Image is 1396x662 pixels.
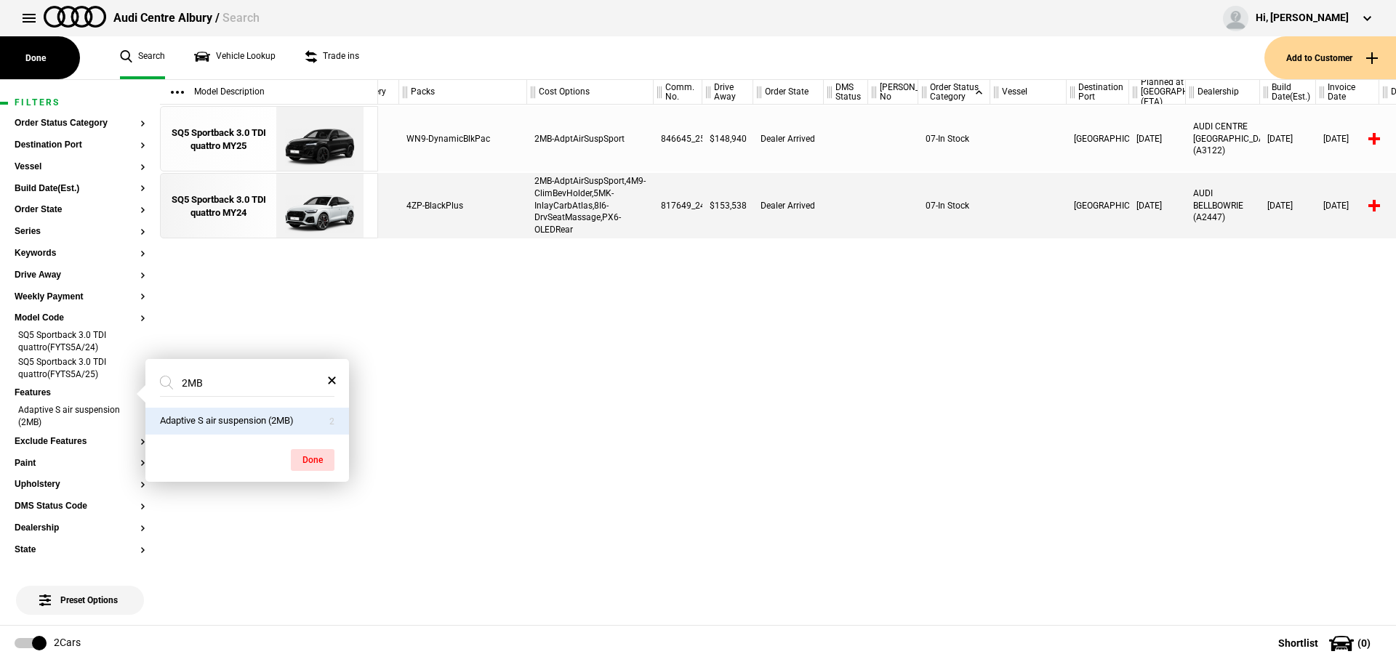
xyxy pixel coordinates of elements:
[918,106,990,171] div: 07-In Stock
[15,184,145,206] section: Build Date(Est.)
[654,80,702,105] div: Comm. No.
[15,98,145,108] h1: Filters
[15,437,145,447] button: Exclude Features
[1129,173,1186,238] div: [DATE]
[15,501,145,512] button: DMS Status Code
[15,205,145,215] button: Order State
[15,329,145,356] li: SQ5 Sportback 3.0 TDI quattro(FYTS5A/24)
[1067,80,1128,105] div: Destination Port
[1357,638,1371,648] span: ( 0 )
[15,270,145,280] button: Drive Away
[42,577,118,605] span: Preset Options
[1316,80,1379,105] div: Invoice Date
[15,501,145,523] section: DMS Status Code
[15,184,145,194] button: Build Date(Est.)
[15,227,145,237] button: Series
[1264,36,1396,79] button: Add to Customer
[399,173,527,238] div: 4ZP-BlackPlus
[868,80,918,105] div: [PERSON_NAME] No
[15,388,145,398] button: Features
[168,174,269,239] a: SQ5 Sportback 3.0 TDI quattro MY24
[1260,173,1316,238] div: [DATE]
[15,480,145,501] section: Upholstery
[194,36,276,79] a: Vehicle Lookup
[1256,11,1349,25] div: Hi, [PERSON_NAME]
[1260,106,1316,171] div: [DATE]
[918,173,990,238] div: 07-In Stock
[702,80,753,105] div: Drive Away
[918,80,990,105] div: Order Status Category
[269,107,370,172] img: Audi_FYTS5A_25_EI_0E0E_WN9_2MB_1LI_59Q_1KK_(Nadin:_1KK_1LI_2MB_59Q_C52_WN9)_ext.png
[654,173,702,238] div: 817649_24
[1186,80,1259,105] div: Dealership
[1129,80,1185,105] div: Planned at [GEOGRAPHIC_DATA] (ETA)
[1260,80,1315,105] div: Build Date(Est.)
[15,249,145,259] button: Keywords
[753,173,824,238] div: Dealer Arrived
[15,162,145,172] button: Vessel
[145,408,349,435] button: Adaptive S air suspension (2MB)
[1316,106,1379,171] div: [DATE]
[1316,173,1379,238] div: [DATE]
[15,205,145,227] section: Order State
[15,140,145,162] section: Destination Port
[15,292,145,302] button: Weekly Payment
[15,404,145,431] li: Adaptive S air suspension (2MB)
[15,545,145,567] section: State
[168,107,269,172] a: SQ5 Sportback 3.0 TDI quattro MY25
[113,10,260,26] div: Audi Centre Albury /
[15,313,145,388] section: Model CodeSQ5 Sportback 3.0 TDI quattro(FYTS5A/24)SQ5 Sportback 3.0 TDI quattro(FYTS5A/25)
[168,126,269,153] div: SQ5 Sportback 3.0 TDI quattro MY25
[654,106,702,171] div: 846645_25
[291,449,334,471] button: Done
[15,480,145,490] button: Upholstery
[168,193,269,219] div: SQ5 Sportback 3.0 TDI quattro MY24
[527,80,653,105] div: Cost Options
[990,80,1066,105] div: Vessel
[399,80,526,105] div: Packs
[160,370,317,396] input: Search
[1186,106,1260,171] div: AUDI CENTRE [GEOGRAPHIC_DATA] (A3122)
[15,437,145,459] section: Exclude Features
[1067,106,1129,171] div: [GEOGRAPHIC_DATA]
[222,11,260,25] span: Search
[15,118,145,129] button: Order Status Category
[15,523,145,533] button: Dealership
[753,106,824,171] div: Dealer Arrived
[15,356,145,383] li: SQ5 Sportback 3.0 TDI quattro(FYTS5A/25)
[824,80,867,105] div: DMS Status
[15,545,145,555] button: State
[15,118,145,140] section: Order Status Category
[702,173,753,238] div: $153,538
[15,270,145,292] section: Drive Away
[15,140,145,150] button: Destination Port
[1129,106,1186,171] div: [DATE]
[120,36,165,79] a: Search
[527,173,654,238] div: 2MB-AdptAirSuspSport,4M9-ClimBevHolder,5MK-InlayCarbAtlas,8I6-DrvSeatMassage,PX6-OLEDRear
[1278,638,1318,648] span: Shortlist
[1067,173,1129,238] div: [GEOGRAPHIC_DATA]
[305,36,359,79] a: Trade ins
[269,174,370,239] img: Audi_FYTS5A_24_EI_2Y2Y_4ZP_5MK_45I_2MB_4M9_8I6_PX6_6FJ_(Nadin:_2MB_45I_4M9_4ZP_5MK_6FJ_8I6_C50_PX...
[753,80,823,105] div: Order State
[15,459,145,480] section: Paint
[15,459,145,469] button: Paint
[15,313,145,323] button: Model Code
[15,249,145,270] section: Keywords
[15,292,145,314] section: Weekly Payment
[15,162,145,184] section: Vessel
[15,227,145,249] section: Series
[54,636,81,650] div: 2 Cars
[1186,173,1260,238] div: AUDI BELLBOWRIE (A2447)
[1256,625,1396,661] button: Shortlist(0)
[160,80,377,105] div: Model Description
[15,523,145,545] section: Dealership
[399,106,527,171] div: WN9-DynamicBlkPac
[44,6,106,28] img: audi.png
[527,106,654,171] div: 2MB-AdptAirSuspSport
[15,388,145,436] section: FeaturesAdaptive S air suspension (2MB)
[702,106,753,171] div: $148,940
